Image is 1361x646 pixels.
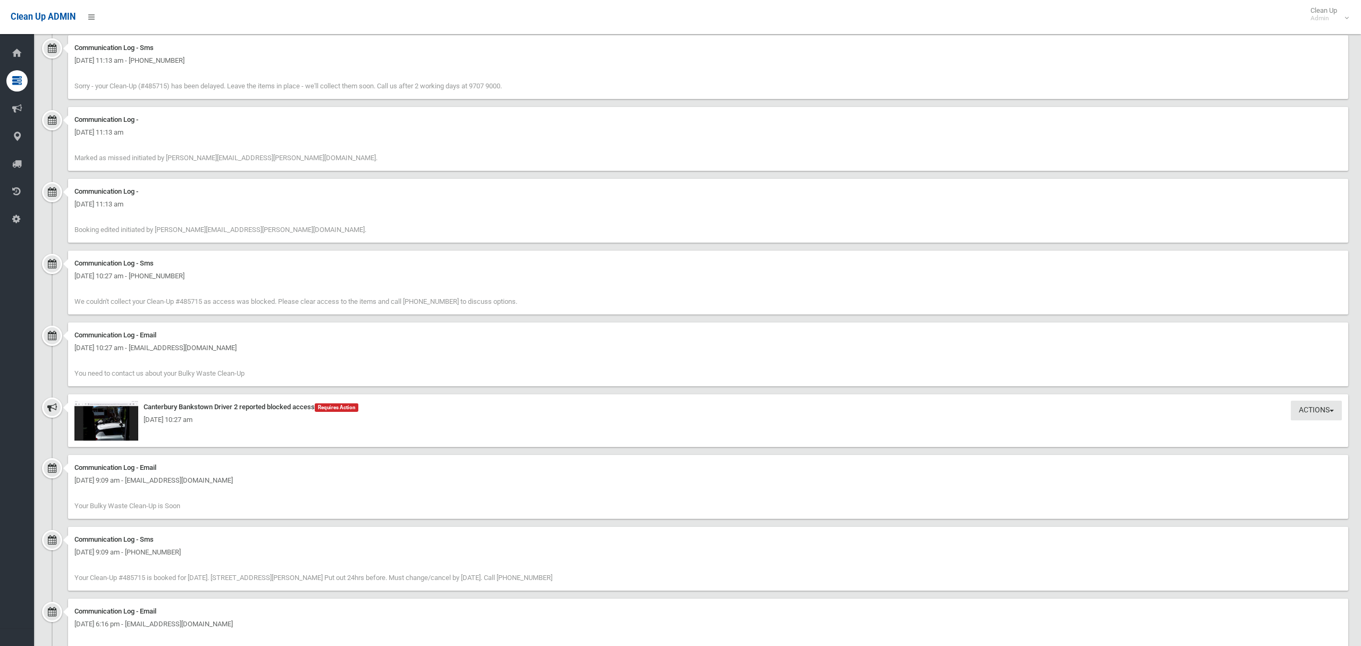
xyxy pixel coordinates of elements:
[1310,14,1337,22] small: Admin
[74,342,1342,354] div: [DATE] 10:27 am - [EMAIL_ADDRESS][DOMAIN_NAME]
[74,54,1342,67] div: [DATE] 11:13 am - [PHONE_NUMBER]
[74,185,1342,198] div: Communication Log -
[74,605,1342,618] div: Communication Log - Email
[74,113,1342,126] div: Communication Log -
[74,154,377,162] span: Marked as missed initiated by [PERSON_NAME][EMAIL_ADDRESS][PERSON_NAME][DOMAIN_NAME].
[74,42,1342,54] div: Communication Log - Sms
[315,403,358,412] span: Requires Action
[74,257,1342,270] div: Communication Log - Sms
[74,401,1342,413] div: Canterbury Bankstown Driver 2 reported blocked access
[74,502,180,510] span: Your Bulky Waste Clean-Up is Soon
[74,226,366,234] span: Booking edited initiated by [PERSON_NAME][EMAIL_ADDRESS][PERSON_NAME][DOMAIN_NAME].
[11,12,75,22] span: Clean Up ADMIN
[74,329,1342,342] div: Communication Log - Email
[74,413,1342,426] div: [DATE] 10:27 am
[74,574,552,582] span: Your Clean-Up #485715 is booked for [DATE]. [STREET_ADDRESS][PERSON_NAME] Put out 24hrs before. M...
[74,126,1342,139] div: [DATE] 11:13 am
[74,461,1342,474] div: Communication Log - Email
[1291,401,1342,420] button: Actions
[74,198,1342,211] div: [DATE] 11:13 am
[74,474,1342,487] div: [DATE] 9:09 am - [EMAIL_ADDRESS][DOMAIN_NAME]
[74,369,245,377] span: You need to contact us about your Bulky Waste Clean-Up
[74,533,1342,546] div: Communication Log - Sms
[74,82,502,90] span: Sorry - your Clean-Up (#485715) has been delayed. Leave the items in place - we'll collect them s...
[74,401,138,441] img: Screenshot_20250923-102618_Firefox.jpg
[74,618,1342,631] div: [DATE] 6:16 pm - [EMAIL_ADDRESS][DOMAIN_NAME]
[1305,6,1348,22] span: Clean Up
[74,270,1342,283] div: [DATE] 10:27 am - [PHONE_NUMBER]
[74,297,517,305] span: We couldn't collect your Clean-Up #485715 as access was blocked. Please clear access to the items...
[74,546,1342,559] div: [DATE] 9:09 am - [PHONE_NUMBER]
